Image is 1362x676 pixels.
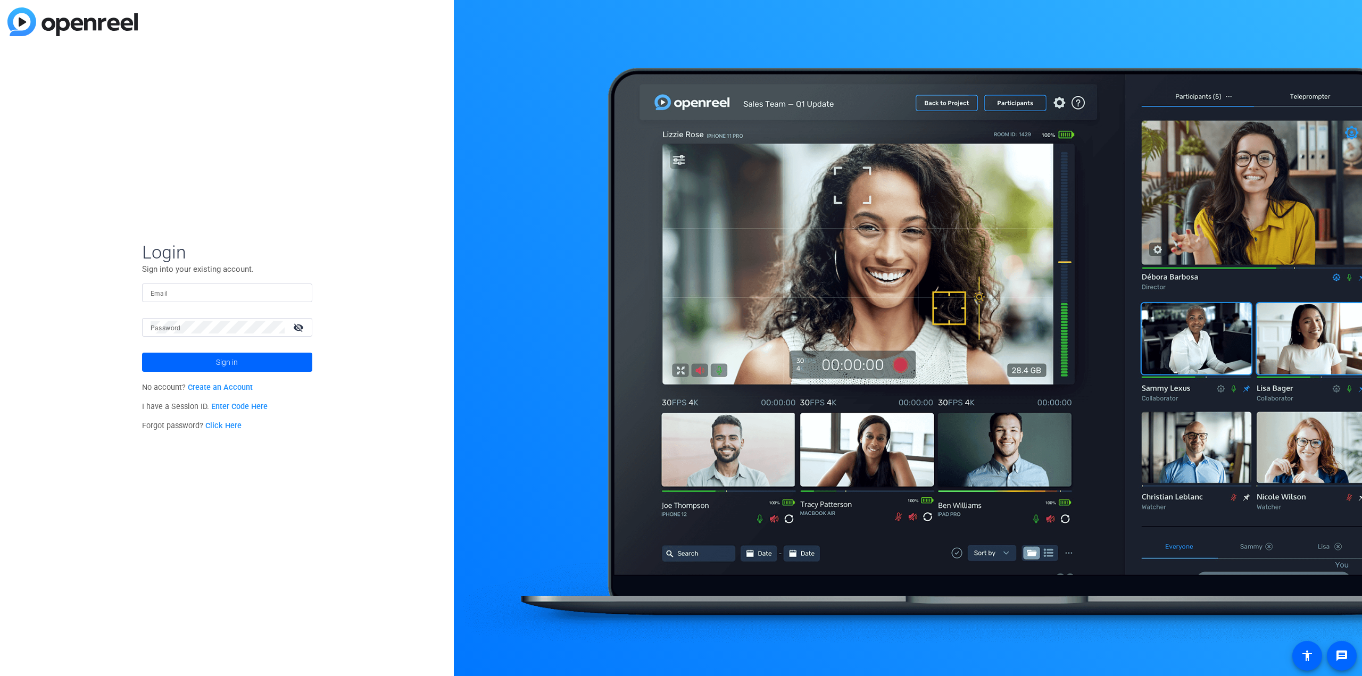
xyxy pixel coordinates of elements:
[142,402,268,411] span: I have a Session ID.
[151,324,181,332] mat-label: Password
[211,402,268,411] a: Enter Code Here
[188,383,253,392] a: Create an Account
[7,7,138,36] img: blue-gradient.svg
[142,263,312,275] p: Sign into your existing account.
[142,383,253,392] span: No account?
[205,421,242,430] a: Click Here
[142,421,242,430] span: Forgot password?
[151,290,168,297] mat-label: Email
[1301,649,1314,662] mat-icon: accessibility
[287,320,312,335] mat-icon: visibility_off
[151,286,304,299] input: Enter Email Address
[1335,649,1348,662] mat-icon: message
[142,353,312,372] button: Sign in
[142,241,312,263] span: Login
[216,349,238,375] span: Sign in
